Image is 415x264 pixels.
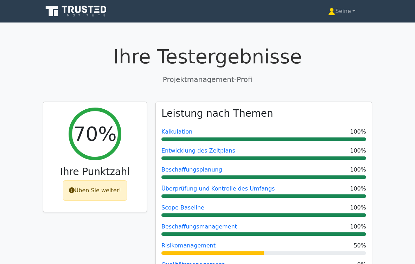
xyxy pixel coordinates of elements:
[350,166,366,174] span: 100%
[350,128,366,136] span: 100%
[43,45,372,69] h1: Ihre Testergebnisse
[73,122,116,146] h2: 70%
[350,185,366,193] span: 100%
[161,185,275,192] a: Überprüfung und Kontrolle des Umfangs
[353,242,366,250] span: 50%
[161,108,273,119] h3: Leistung nach Themen
[161,166,222,173] a: Beschaffungsplanung
[311,4,372,18] a: Seine
[161,242,216,249] a: Risikomanagement
[49,166,141,178] h3: Ihre Punktzahl
[75,187,121,194] font: Üben Sie weiter!
[43,74,372,85] p: Projektmanagement-Profi
[350,204,366,212] span: 100%
[350,147,366,155] span: 100%
[350,223,366,231] span: 100%
[161,147,235,154] a: Entwicklung des Zeitplans
[161,128,192,135] a: Kalkulation
[335,8,351,14] font: Seine
[161,204,204,211] a: Scope-Baseline
[161,223,237,230] a: Beschaffungsmanagement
